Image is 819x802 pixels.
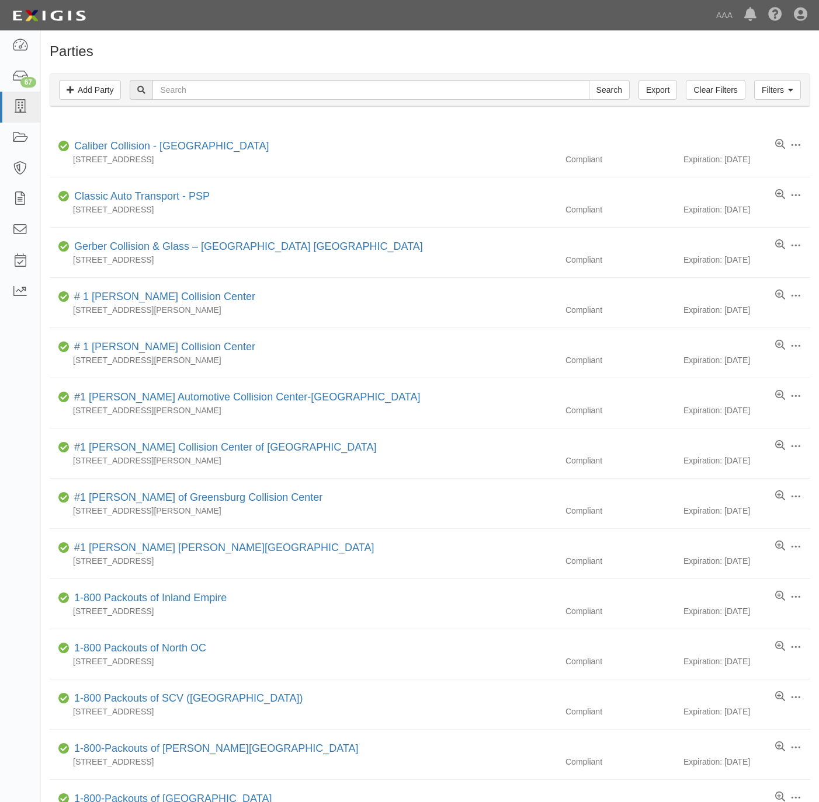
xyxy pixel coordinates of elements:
[775,390,785,402] a: View results summary
[683,505,810,517] div: Expiration: [DATE]
[754,80,801,100] a: Filters
[775,440,785,452] a: View results summary
[74,190,210,202] a: Classic Auto Transport - PSP
[74,542,374,553] a: #1 [PERSON_NAME] [PERSON_NAME][GEOGRAPHIC_DATA]
[589,80,630,100] input: Search
[775,691,785,703] a: View results summary
[70,741,358,756] div: 1-800-Packouts of Beverly Hills
[557,455,683,466] div: Compliant
[683,204,810,215] div: Expiration: [DATE]
[74,592,227,604] a: 1-800 Packouts of Inland Empire
[683,706,810,717] div: Expiration: [DATE]
[50,254,557,266] div: [STREET_ADDRESS]
[74,491,322,503] a: #1 [PERSON_NAME] of Greensburg Collision Center
[557,254,683,266] div: Compliant
[50,304,557,316] div: [STREET_ADDRESS][PERSON_NAME]
[58,243,70,251] i: Compliant
[638,80,677,100] a: Export
[683,354,810,366] div: Expiration: [DATE]
[557,154,683,165] div: Compliant
[70,490,322,505] div: #1 Cochran of Greensburg Collision Center
[775,591,785,602] a: View results summary
[70,591,227,606] div: 1-800 Packouts of Inland Empire
[557,555,683,567] div: Compliant
[70,239,423,254] div: Gerber Collision & Glass – Houston Brighton
[70,139,269,154] div: Caliber Collision - Gainesville
[557,756,683,768] div: Compliant
[775,139,785,151] a: View results summary
[50,555,557,567] div: [STREET_ADDRESS]
[775,340,785,351] a: View results summary
[74,441,377,453] a: #1 [PERSON_NAME] Collision Center of [GEOGRAPHIC_DATA]
[74,642,206,654] a: 1-800 Packouts of North OC
[74,240,423,252] a: Gerber Collision & Glass – [GEOGRAPHIC_DATA] [GEOGRAPHIC_DATA]
[683,756,810,768] div: Expiration: [DATE]
[58,193,70,201] i: Compliant
[58,594,70,602] i: Compliant
[686,80,745,100] a: Clear Filters
[20,77,36,88] div: 67
[74,692,303,704] a: 1-800 Packouts of SCV ([GEOGRAPHIC_DATA])
[74,140,269,152] a: Caliber Collision - [GEOGRAPHIC_DATA]
[58,343,70,351] i: Compliant
[710,4,738,27] a: AAA
[58,745,70,753] i: Compliant
[683,304,810,316] div: Expiration: [DATE]
[152,80,589,100] input: Search
[683,455,810,466] div: Expiration: [DATE]
[50,756,557,768] div: [STREET_ADDRESS]
[58,644,70,653] i: Compliant
[557,655,683,667] div: Compliant
[775,290,785,301] a: View results summary
[775,189,785,201] a: View results summary
[59,80,121,100] a: Add Party
[50,354,557,366] div: [STREET_ADDRESS][PERSON_NAME]
[58,444,70,452] i: Compliant
[58,695,70,703] i: Compliant
[775,490,785,502] a: View results summary
[683,254,810,266] div: Expiration: [DATE]
[70,541,374,556] div: #1 Cochran Robinson Township
[74,291,255,302] a: # 1 [PERSON_NAME] Collision Center
[557,505,683,517] div: Compliant
[70,390,421,405] div: #1 Cochran Automotive Collision Center-Monroeville
[557,405,683,416] div: Compliant
[768,8,782,22] i: Help Center - Complianz
[683,405,810,416] div: Expiration: [DATE]
[557,706,683,717] div: Compliant
[58,293,70,301] i: Compliant
[50,405,557,416] div: [STREET_ADDRESS][PERSON_NAME]
[50,455,557,466] div: [STREET_ADDRESS][PERSON_NAME]
[58,494,70,502] i: Compliant
[74,341,255,353] a: # 1 [PERSON_NAME] Collision Center
[683,555,810,567] div: Expiration: [DATE]
[70,641,206,656] div: 1-800 Packouts of North OC
[50,505,557,517] div: [STREET_ADDRESS][PERSON_NAME]
[50,655,557,667] div: [STREET_ADDRESS]
[50,154,557,165] div: [STREET_ADDRESS]
[74,391,421,403] a: #1 [PERSON_NAME] Automotive Collision Center-[GEOGRAPHIC_DATA]
[775,541,785,552] a: View results summary
[9,5,89,26] img: logo-5460c22ac91f19d4615b14bd174203de0afe785f0fc80cf4dbbc73dc1793850b.png
[50,44,810,59] h1: Parties
[50,706,557,717] div: [STREET_ADDRESS]
[557,605,683,617] div: Compliant
[775,239,785,251] a: View results summary
[70,290,255,305] div: # 1 Cochran Collision Center
[557,304,683,316] div: Compliant
[683,605,810,617] div: Expiration: [DATE]
[775,641,785,653] a: View results summary
[58,142,70,151] i: Compliant
[50,605,557,617] div: [STREET_ADDRESS]
[70,440,377,455] div: #1 Cochran Collision Center of Greensburg
[70,340,255,355] div: # 1 Cochran Collision Center
[50,204,557,215] div: [STREET_ADDRESS]
[74,742,358,754] a: 1-800-Packouts of [PERSON_NAME][GEOGRAPHIC_DATA]
[775,741,785,753] a: View results summary
[683,655,810,667] div: Expiration: [DATE]
[70,189,210,204] div: Classic Auto Transport - PSP
[557,204,683,215] div: Compliant
[683,154,810,165] div: Expiration: [DATE]
[557,354,683,366] div: Compliant
[70,691,303,706] div: 1-800 Packouts of SCV (Santa Clarita Valley)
